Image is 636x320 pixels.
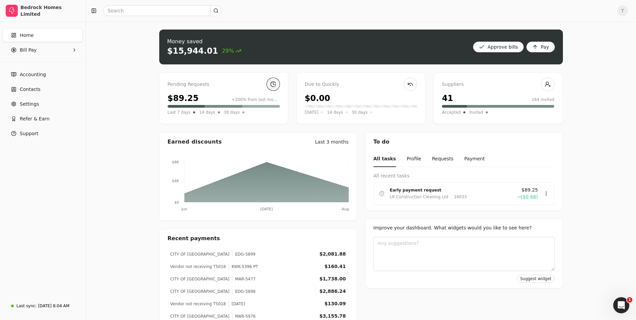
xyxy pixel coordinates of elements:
[232,276,255,282] div: MAR-5477
[473,42,524,52] button: Approve bills
[325,263,346,270] div: $160.41
[20,130,38,137] span: Support
[521,194,538,201] span: ($0.68)
[222,47,241,55] span: 29%
[199,109,215,116] span: 14 days
[305,92,330,104] div: $0.00
[16,303,37,309] div: Last sync:
[174,200,179,205] tspan: $0
[232,251,255,257] div: EDG-5899
[38,303,69,309] div: [DATE] 8:04 AM
[20,32,34,39] span: Home
[469,109,483,116] span: Invited
[373,151,396,167] button: All tasks
[373,172,555,179] div: All recent tasks
[20,4,80,17] div: Bedrock Homes Limited
[3,68,83,81] a: Accounting
[305,109,319,116] span: [DATE]
[168,109,191,116] span: Last 7 days
[451,194,467,200] div: 16033
[232,97,280,103] div: +200% from last month
[229,264,258,270] div: KWK-5396 PT
[390,187,512,194] div: Early payment request
[320,288,346,295] div: $2,886.24
[320,251,346,258] div: $2,081.88
[407,151,421,167] button: Profile
[232,288,255,295] div: EDG-5898
[613,297,629,313] iframe: Intercom live chat
[20,115,50,122] span: Refer & Earn
[168,81,280,88] div: Pending Requests
[170,288,230,295] div: CITY OF [GEOGRAPHIC_DATA]
[3,29,83,42] a: Home
[305,81,417,88] div: Due to Quickly
[432,151,453,167] button: Requests
[442,109,461,116] span: Accepted
[517,275,554,283] button: Suggest widget
[168,92,199,104] div: $89.25
[232,313,255,319] div: MAR-5976
[3,97,83,111] a: Settings
[442,81,554,88] div: Suppliers
[20,71,46,78] span: Accounting
[526,42,555,52] button: Pay
[352,109,367,116] span: 30 days
[617,5,628,16] button: T
[3,83,83,96] a: Contacts
[3,43,83,57] button: Bill Pay
[3,112,83,125] button: Refer & Earn
[522,186,538,194] span: $89.25
[320,275,346,282] div: $1,738.00
[160,229,357,248] div: Recent payments
[170,301,226,307] div: Vendor not receiving T5018
[170,313,230,319] div: CITY OF [GEOGRAPHIC_DATA]
[442,92,453,104] div: 41
[627,297,632,303] span: 1
[170,251,230,257] div: CITY OF [GEOGRAPHIC_DATA]
[20,47,37,54] span: Bill Pay
[325,300,346,307] div: $130.09
[315,139,349,146] div: Last 3 months
[532,97,555,103] div: 184 invited
[390,194,449,200] div: LR Construction Cleaning Ltd
[167,46,218,56] div: $15,944.01
[327,109,343,116] span: 14 days
[172,160,179,164] tspan: $8K
[3,300,83,312] a: Last sync:[DATE] 8:04 AM
[170,276,230,282] div: CITY OF [GEOGRAPHIC_DATA]
[373,224,555,231] div: Improve your dashboard. What widgets would you like to see here?
[260,207,273,211] tspan: [DATE]
[167,38,241,46] div: Money saved
[365,132,563,151] div: To do
[342,207,349,211] tspan: Aug
[224,109,240,116] span: 30 days
[103,5,221,16] input: Search
[3,127,83,140] button: Support
[20,101,39,108] span: Settings
[168,138,222,146] div: Earned discounts
[172,179,179,183] tspan: $4K
[20,86,41,93] span: Contacts
[320,313,346,320] div: $3,155.78
[170,264,226,270] div: Vendor not receiving T5018
[181,207,187,211] tspan: Jun
[229,301,245,307] div: [DATE]
[464,151,485,167] button: Payment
